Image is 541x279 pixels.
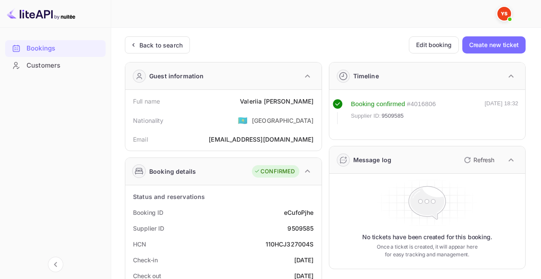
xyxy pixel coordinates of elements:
img: Yandex Support [497,7,511,21]
span: United States [238,113,248,128]
button: Edit booking [409,36,459,53]
div: Customers [27,61,101,71]
div: Nationality [133,116,164,125]
span: Supplier ID: [351,112,381,120]
div: HCN [133,240,146,249]
div: Message log [353,155,392,164]
div: Booking ID [133,208,163,217]
span: 9509585 [381,112,404,120]
div: Customers [5,57,106,74]
div: Timeline [353,71,379,80]
div: Booking confirmed [351,99,405,109]
div: Guest information [149,71,204,80]
div: Booking details [149,167,196,176]
div: Status and reservations [133,192,205,201]
div: Check-in [133,255,158,264]
p: Refresh [473,155,494,164]
div: [EMAIL_ADDRESS][DOMAIN_NAME] [209,135,313,144]
div: [GEOGRAPHIC_DATA] [252,116,314,125]
button: Create new ticket [462,36,526,53]
p: No tickets have been created for this booking. [362,233,492,241]
div: eCufoPjhe [284,208,313,217]
div: Supplier ID [133,224,164,233]
button: Refresh [459,153,498,167]
img: LiteAPI logo [7,7,75,21]
a: Customers [5,57,106,73]
div: 110HCJ327004S [266,240,314,249]
div: [DATE] 18:32 [485,99,518,124]
div: CONFIRMED [254,167,295,176]
div: Valeriia [PERSON_NAME] [240,97,313,106]
p: Once a ticket is created, it will appear here for easy tracking and management. [375,243,479,258]
a: Bookings [5,40,106,56]
div: Back to search [139,41,183,50]
div: Full name [133,97,160,106]
button: Collapse navigation [48,257,63,272]
div: Bookings [5,40,106,57]
div: [DATE] [294,255,314,264]
div: 9509585 [287,224,313,233]
div: # 4016806 [407,99,436,109]
div: Bookings [27,44,101,53]
div: Email [133,135,148,144]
